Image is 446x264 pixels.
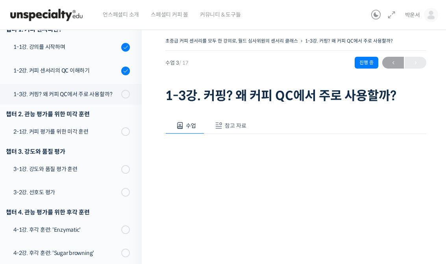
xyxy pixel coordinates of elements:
h1: 1-3강. 커핑? 왜 커피 QC에서 주로 사용할까? [165,88,426,103]
div: 1-3강. 커핑? 왜 커피 QC에서 주로 사용할까? [13,90,119,99]
a: 초중급 커피 센서리를 모두 한 강의로, 월드 심사위원의 센서리 클래스 [165,38,298,44]
div: 챕터 3. 강도와 품질 평가 [6,146,130,157]
a: 1-3강. 커핑? 왜 커피 QC에서 주로 사용할까? [305,38,393,44]
span: 홈 [25,210,30,217]
div: 진행 중 [355,57,378,69]
span: 참고 자료 [225,122,246,129]
a: 설정 [102,199,151,218]
span: 수업 3 [165,60,189,65]
div: 1-1강. 강의를 시작하며 [13,43,119,51]
span: / 17 [179,59,189,66]
div: 4-2강. 후각 훈련: 'Sugar browning' [13,249,119,257]
a: 홈 [2,199,52,218]
div: 1-2강. 커피 센서리의 QC 이해하기 [13,66,119,75]
div: 챕터 2. 관능 평가를 위한 미각 훈련 [6,109,130,119]
span: 수업 [186,122,196,129]
span: 박운서 [405,11,420,19]
div: 2-1강. 커피 평가를 위한 미각 훈련 [13,127,119,136]
div: 3-1강. 강도와 품질 평가 훈련 [13,165,119,173]
div: 4-1강. 후각 훈련: 'Enzymatic' [13,225,119,234]
div: 3-2강. 선호도 평가 [13,188,119,197]
span: ← [382,58,404,68]
span: 설정 [122,210,131,217]
a: ←이전 [382,57,404,69]
a: 대화 [52,199,102,218]
div: 챕터 4. 관능 평가를 위한 후각 훈련 [6,207,130,218]
span: 대화 [72,211,81,217]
